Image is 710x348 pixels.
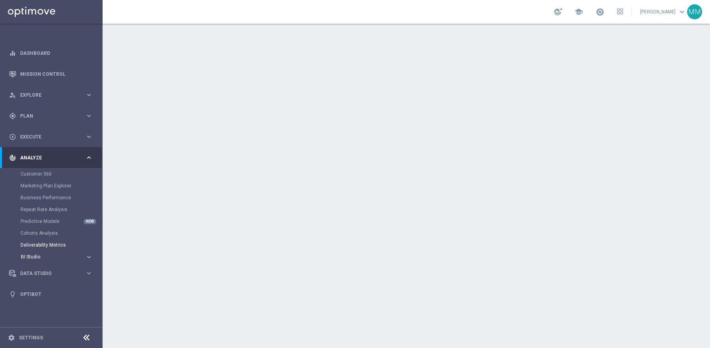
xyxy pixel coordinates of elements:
button: person_search Explore keyboard_arrow_right [9,92,93,98]
button: Data Studio keyboard_arrow_right [9,270,93,277]
button: track_changes Analyze keyboard_arrow_right [9,155,93,161]
div: BI Studio [21,251,102,263]
button: gps_fixed Plan keyboard_arrow_right [9,113,93,119]
span: Data Studio [20,271,85,276]
i: person_search [9,92,16,99]
i: keyboard_arrow_right [85,133,93,140]
div: Repeat Rate Analysis [21,204,102,215]
i: lightbulb [9,291,16,298]
button: BI Studio keyboard_arrow_right [21,254,93,260]
div: Data Studio [9,270,85,277]
a: Business Performance [21,195,82,201]
span: Explore [20,93,85,97]
span: keyboard_arrow_down [678,7,686,16]
i: settings [8,334,15,341]
a: Deliverability Metrics [21,242,82,248]
div: Plan [9,112,85,120]
div: Dashboard [9,43,93,64]
div: Marketing Plan Explorer [21,180,102,192]
a: Customer 360 [21,171,82,177]
button: lightbulb Optibot [9,291,93,297]
span: Analyze [20,155,85,160]
i: keyboard_arrow_right [85,269,93,277]
div: Execute [9,133,85,140]
div: Customer 360 [21,168,102,180]
i: keyboard_arrow_right [85,91,93,99]
i: track_changes [9,154,16,161]
div: NEW [84,219,96,224]
span: Plan [20,114,85,118]
span: Execute [20,135,85,139]
a: Optibot [20,284,93,305]
a: Marketing Plan Explorer [21,183,82,189]
i: play_circle_outline [9,133,16,140]
div: Cohorts Analysis [21,227,102,239]
span: school [574,7,583,16]
div: Business Performance [21,192,102,204]
a: Mission Control [20,64,93,84]
div: Analyze [9,154,85,161]
button: Mission Control [9,71,93,77]
i: gps_fixed [9,112,16,120]
a: Predictive Models [21,218,82,225]
a: Settings [19,335,43,340]
i: keyboard_arrow_right [85,112,93,120]
div: Deliverability Metrics [21,239,102,251]
a: [PERSON_NAME]keyboard_arrow_down [639,6,687,18]
div: MM [687,4,702,19]
span: BI Studio [21,254,77,259]
button: play_circle_outline Execute keyboard_arrow_right [9,134,93,140]
i: keyboard_arrow_right [85,154,93,161]
div: Mission Control [9,64,93,84]
div: Predictive Models [21,215,102,227]
a: Dashboard [20,43,93,64]
a: Repeat Rate Analysis [21,206,82,213]
button: equalizer Dashboard [9,50,93,56]
div: Explore [9,92,85,99]
div: BI Studio [21,254,85,259]
i: keyboard_arrow_right [85,253,93,261]
div: Optibot [9,284,93,305]
i: equalizer [9,50,16,57]
a: Cohorts Analysis [21,230,82,236]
